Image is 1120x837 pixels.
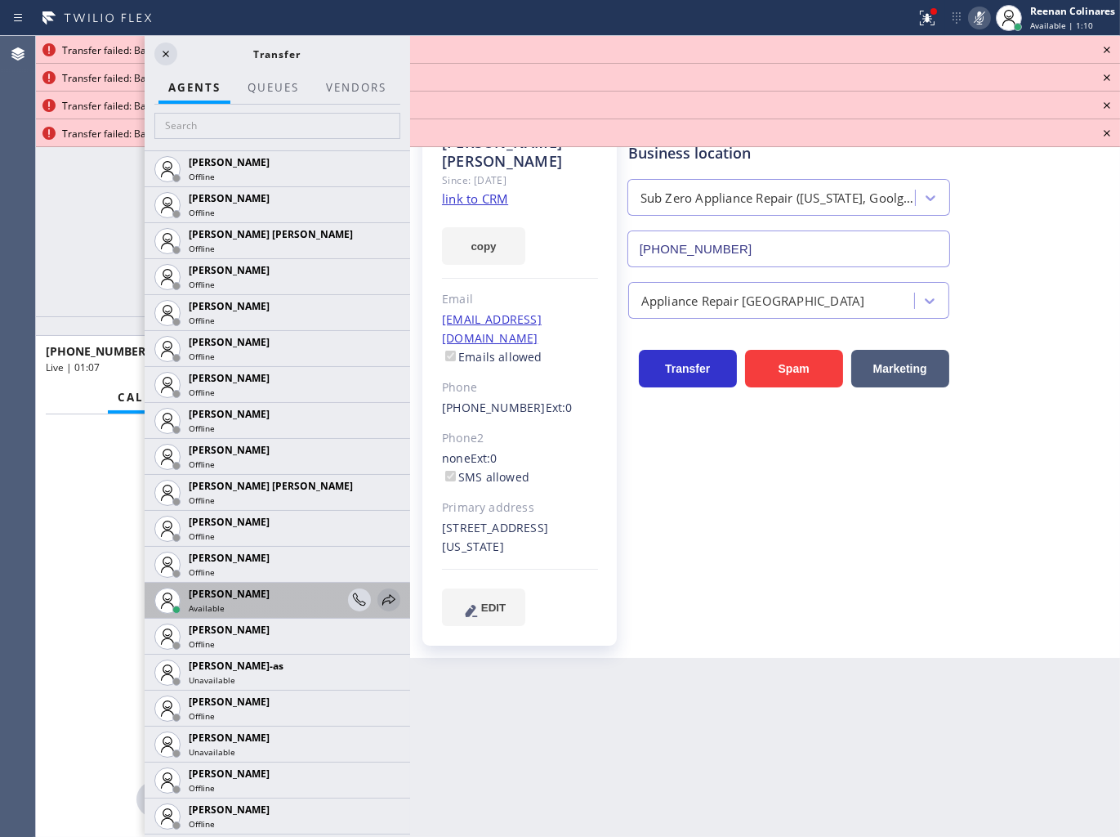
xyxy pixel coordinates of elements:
[189,263,270,277] span: [PERSON_NAME]
[62,99,191,113] span: Transfer failed: Bad Request
[189,803,270,817] span: [PERSON_NAME]
[189,731,270,745] span: [PERSON_NAME]
[189,782,215,794] span: Offline
[248,80,299,95] span: QUEUES
[968,7,991,29] button: Mute
[442,290,598,309] div: Email
[189,155,270,169] span: [PERSON_NAME]
[442,133,598,171] div: [PERSON_NAME] [PERSON_NAME]
[189,243,215,254] span: Offline
[442,311,542,346] a: [EMAIL_ADDRESS][DOMAIN_NAME]
[136,781,172,817] button: Mute
[189,695,270,709] span: [PERSON_NAME]
[1030,20,1093,31] span: Available | 1:10
[189,335,270,349] span: [PERSON_NAME]
[108,382,162,414] button: Call
[189,674,235,686] span: Unavailable
[442,429,598,448] div: Phone2
[442,349,542,365] label: Emails allowed
[189,207,215,218] span: Offline
[254,47,301,61] span: Transfer
[442,499,598,517] div: Primary address
[481,602,506,614] span: EDIT
[189,315,215,326] span: Offline
[62,43,191,57] span: Transfer failed: Bad Request
[546,400,573,415] span: Ext: 0
[316,72,396,104] button: Vendors
[189,515,270,529] span: [PERSON_NAME]
[62,127,191,141] span: Transfer failed: Bad Request
[189,602,225,614] span: Available
[1030,4,1115,18] div: Reenan Colinares
[238,72,309,104] button: QUEUES
[189,710,215,722] span: Offline
[442,450,598,487] div: none
[189,479,353,493] span: [PERSON_NAME] [PERSON_NAME]
[189,623,270,637] span: [PERSON_NAME]
[442,378,598,397] div: Phone
[189,387,215,398] span: Offline
[189,659,283,673] span: [PERSON_NAME]-as
[442,519,598,557] div: [STREET_ADDRESS][US_STATE]
[745,350,843,387] button: Spam
[189,638,215,650] span: Offline
[377,589,400,611] button: Transfer
[189,459,215,470] span: Offline
[154,113,400,139] input: Search
[442,227,525,265] button: copy
[189,495,215,506] span: Offline
[189,443,270,457] span: [PERSON_NAME]
[189,227,353,241] span: [PERSON_NAME] [PERSON_NAME]
[189,299,270,313] span: [PERSON_NAME]
[628,142,949,164] div: Business location
[471,450,498,466] span: Ext: 0
[641,291,865,310] div: Appliance Repair [GEOGRAPHIC_DATA]
[189,566,215,578] span: Offline
[189,530,215,542] span: Offline
[442,400,546,415] a: [PHONE_NUMBER]
[168,80,221,95] span: AGENTS
[189,551,270,565] span: [PERSON_NAME]
[189,407,270,421] span: [PERSON_NAME]
[639,350,737,387] button: Transfer
[442,171,598,190] div: Since: [DATE]
[189,191,270,205] span: [PERSON_NAME]
[445,351,456,361] input: Emails allowed
[118,390,152,405] span: Call
[640,189,917,208] div: Sub Zero Appliance Repair ([US_STATE], Goolgle Ads)
[348,589,371,611] button: Consult
[189,279,215,290] span: Offline
[189,587,270,601] span: [PERSON_NAME]
[189,351,215,362] span: Offline
[445,471,456,481] input: SMS allowed
[158,72,230,104] button: AGENTS
[62,71,191,85] span: Transfer failed: Bad Request
[442,469,529,485] label: SMS allowed
[46,343,149,359] span: [PHONE_NUMBER]
[189,767,270,781] span: [PERSON_NAME]
[189,746,235,758] span: Unavailable
[189,371,270,385] span: [PERSON_NAME]
[189,171,215,182] span: Offline
[442,190,508,207] a: link to CRM
[627,231,950,267] input: Phone Number
[851,350,949,387] button: Marketing
[46,360,100,374] span: Live | 01:07
[189,423,215,434] span: Offline
[442,589,525,626] button: EDIT
[189,818,215,830] span: Offline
